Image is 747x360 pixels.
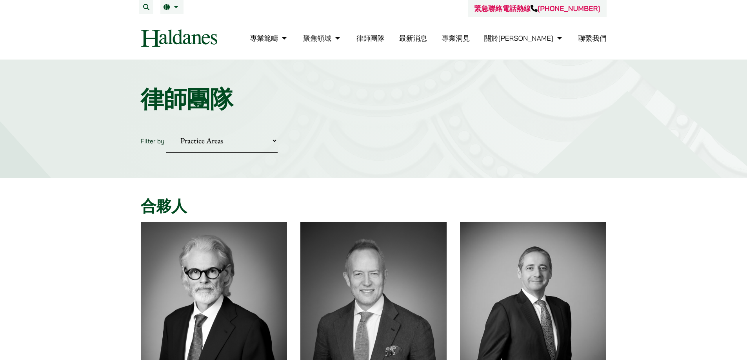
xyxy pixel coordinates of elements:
[141,85,607,113] h1: 律師團隊
[356,34,385,43] a: 律師團隊
[250,34,289,43] a: 專業範疇
[399,34,427,43] a: 最新消息
[141,29,217,47] img: Logo of Haldanes
[141,137,165,145] label: Filter by
[578,34,607,43] a: 聯繫我們
[484,34,564,43] a: 關於何敦
[474,4,600,13] a: 緊急聯絡電話熱線[PHONE_NUMBER]
[141,197,607,215] h2: 合夥人
[164,4,180,10] a: 繁
[303,34,342,43] a: 聚焦領域
[442,34,470,43] a: 專業洞見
